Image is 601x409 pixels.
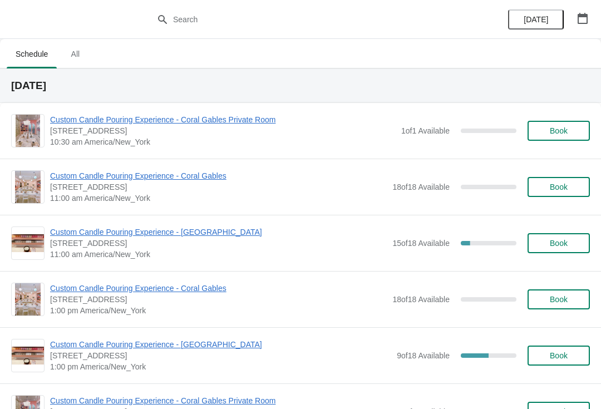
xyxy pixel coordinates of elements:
[550,295,568,304] span: Book
[11,80,590,91] h2: [DATE]
[524,15,548,24] span: [DATE]
[50,361,391,372] span: 1:00 pm America/New_York
[550,126,568,135] span: Book
[50,395,396,406] span: Custom Candle Pouring Experience - Coral Gables Private Room
[392,239,450,248] span: 15 of 18 Available
[528,289,590,309] button: Book
[50,305,387,316] span: 1:00 pm America/New_York
[550,183,568,191] span: Book
[50,125,396,136] span: [STREET_ADDRESS]
[50,114,396,125] span: Custom Candle Pouring Experience - Coral Gables Private Room
[528,233,590,253] button: Book
[7,44,57,64] span: Schedule
[50,283,387,294] span: Custom Candle Pouring Experience - Coral Gables
[16,115,40,147] img: Custom Candle Pouring Experience - Coral Gables Private Room | 154 Giralda Avenue, Coral Gables, ...
[550,239,568,248] span: Book
[528,121,590,141] button: Book
[173,9,451,29] input: Search
[15,283,41,316] img: Custom Candle Pouring Experience - Coral Gables | 154 Giralda Avenue, Coral Gables, FL, USA | 1:0...
[392,183,450,191] span: 18 of 18 Available
[61,44,89,64] span: All
[50,339,391,350] span: Custom Candle Pouring Experience - [GEOGRAPHIC_DATA]
[550,351,568,360] span: Book
[50,136,396,147] span: 10:30 am America/New_York
[401,126,450,135] span: 1 of 1 Available
[397,351,450,360] span: 9 of 18 Available
[508,9,564,29] button: [DATE]
[50,170,387,181] span: Custom Candle Pouring Experience - Coral Gables
[50,294,387,305] span: [STREET_ADDRESS]
[50,193,387,204] span: 11:00 am America/New_York
[50,238,387,249] span: [STREET_ADDRESS]
[528,177,590,197] button: Book
[50,181,387,193] span: [STREET_ADDRESS]
[12,234,44,253] img: Custom Candle Pouring Experience - Fort Lauderdale | 914 East Las Olas Boulevard, Fort Lauderdale...
[50,249,387,260] span: 11:00 am America/New_York
[12,347,44,365] img: Custom Candle Pouring Experience - Fort Lauderdale | 914 East Las Olas Boulevard, Fort Lauderdale...
[392,295,450,304] span: 18 of 18 Available
[528,346,590,366] button: Book
[15,171,41,203] img: Custom Candle Pouring Experience - Coral Gables | 154 Giralda Avenue, Coral Gables, FL, USA | 11:...
[50,350,391,361] span: [STREET_ADDRESS]
[50,226,387,238] span: Custom Candle Pouring Experience - [GEOGRAPHIC_DATA]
